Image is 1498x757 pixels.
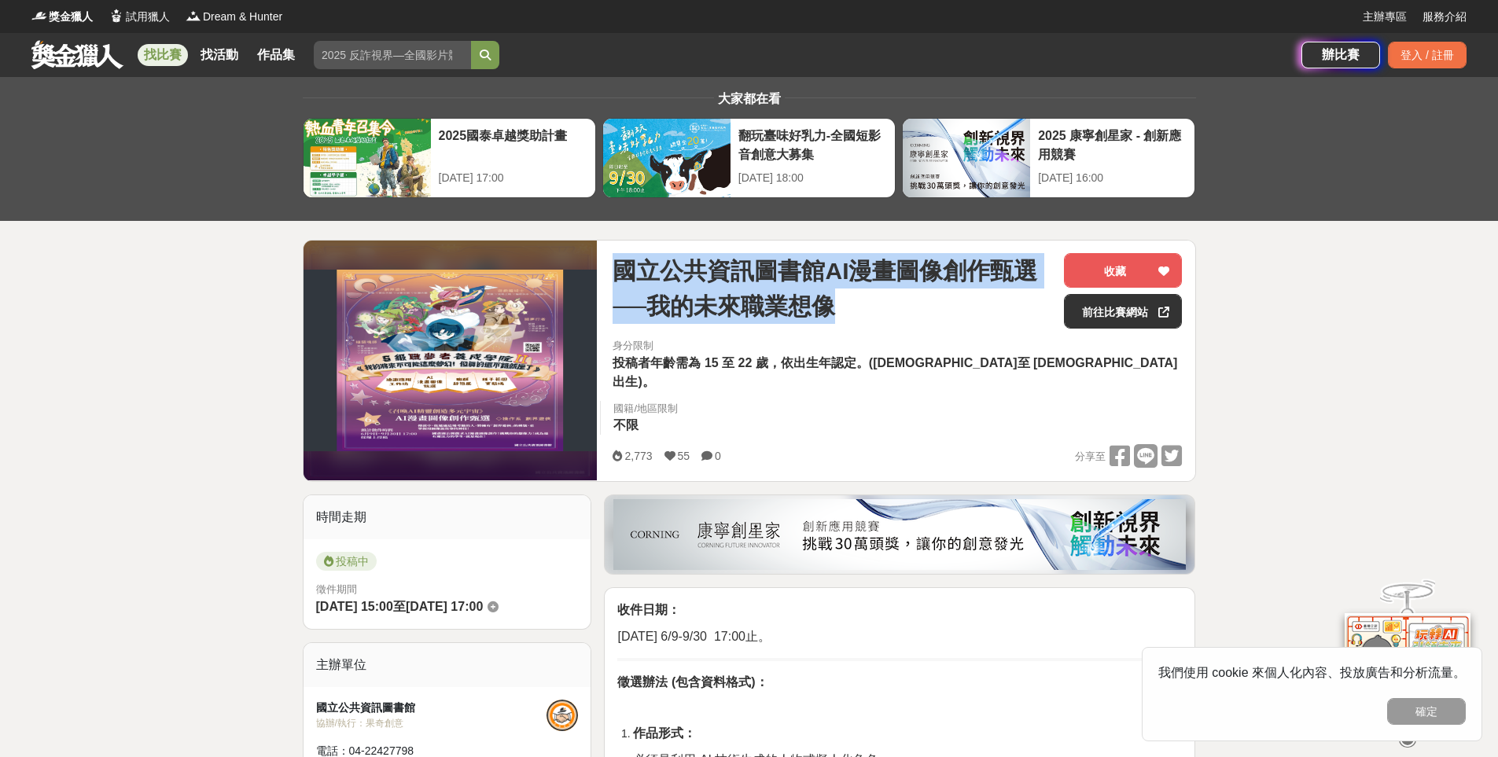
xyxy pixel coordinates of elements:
[602,118,896,198] a: 翻玩臺味好乳力-全國短影音創意大募集[DATE] 18:00
[617,630,770,643] span: [DATE] 6/9-9/30 17:00止。
[613,499,1186,570] img: be6ed63e-7b41-4cb8-917a-a53bd949b1b4.png
[251,44,301,66] a: 作品集
[316,583,357,595] span: 徵件期間
[1064,253,1182,288] button: 收藏
[304,270,598,451] img: Cover Image
[613,418,639,432] span: 不限
[613,253,1051,324] span: 國立公共資訊圖書館AI漫畫圖像創作甄選──我的未來職業想像
[109,9,170,25] a: Logo試用獵人
[316,552,377,571] span: 投稿中
[902,118,1195,198] a: 2025 康寧創星家 - 創新應用競賽[DATE] 16:00
[304,643,591,687] div: 主辦單位
[304,495,591,539] div: 時間走期
[1038,170,1187,186] div: [DATE] 16:00
[715,450,721,462] span: 0
[31,9,93,25] a: Logo獎金獵人
[316,716,547,730] div: 協辦/執行： 果奇創意
[738,170,887,186] div: [DATE] 18:00
[613,356,1177,388] span: 投稿者年齡需為 15 至 22 歲，依出生年認定。([DEMOGRAPHIC_DATA]至 [DEMOGRAPHIC_DATA] 出生)。
[633,726,696,740] strong: 作品形式：
[1387,698,1466,725] button: 確定
[1388,42,1467,68] div: 登入 / 註冊
[1363,9,1407,25] a: 主辦專區
[186,8,201,24] img: Logo
[316,600,393,613] span: [DATE] 15:00
[31,8,47,24] img: Logo
[1301,42,1380,68] a: 辦比賽
[613,401,678,417] div: 國籍/地區限制
[439,170,587,186] div: [DATE] 17:00
[316,700,547,716] div: 國立公共資訊圖書館
[1075,445,1106,469] span: 分享至
[186,9,282,25] a: LogoDream & Hunter
[126,9,170,25] span: 試用獵人
[617,675,767,689] strong: 徵選辦法 (包含資料格式)：
[613,338,1182,354] div: 身分限制
[314,41,471,69] input: 2025 反詐視界—全國影片競賽
[393,600,406,613] span: 至
[194,44,245,66] a: 找活動
[49,9,93,25] span: 獎金獵人
[678,450,690,462] span: 55
[406,600,483,613] span: [DATE] 17:00
[617,603,680,616] strong: 收件日期：
[138,44,188,66] a: 找比賽
[1423,9,1467,25] a: 服務介紹
[109,8,124,24] img: Logo
[439,127,587,162] div: 2025國泰卓越獎助計畫
[1038,127,1187,162] div: 2025 康寧創星家 - 創新應用競賽
[1158,666,1466,679] span: 我們使用 cookie 來個人化內容、投放廣告和分析流量。
[203,9,282,25] span: Dream & Hunter
[624,450,652,462] span: 2,773
[1345,612,1470,717] img: d2146d9a-e6f6-4337-9592-8cefde37ba6b.png
[303,118,596,198] a: 2025國泰卓越獎助計畫[DATE] 17:00
[738,127,887,162] div: 翻玩臺味好乳力-全國短影音創意大募集
[714,92,785,105] span: 大家都在看
[1064,294,1182,329] a: 前往比賽網站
